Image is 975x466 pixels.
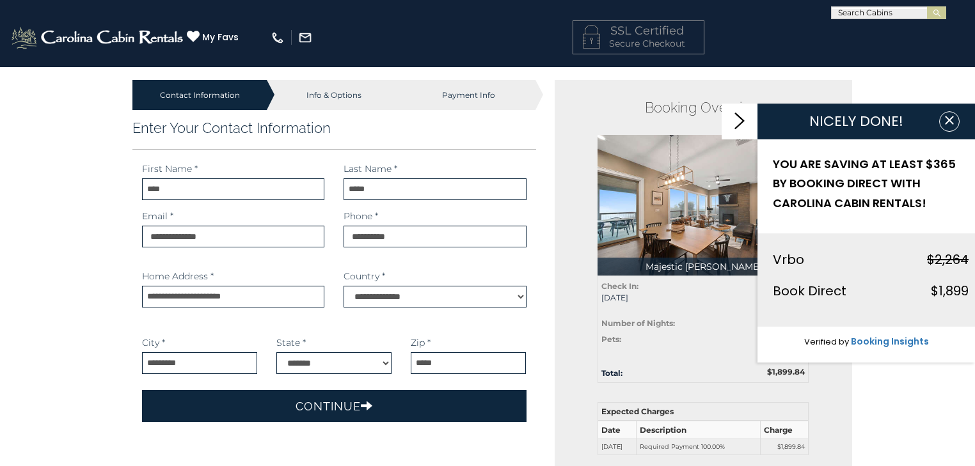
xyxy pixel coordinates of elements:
[583,37,694,50] p: Secure Checkout
[344,162,397,175] label: Last Name *
[851,335,929,348] a: Booking Insights
[598,99,809,116] h2: Booking Overview
[927,251,969,268] strike: $2,264
[187,30,242,44] a: My Favs
[142,336,165,349] label: City *
[10,25,187,50] img: White-1-2.png
[636,439,760,455] td: Required Payment 100.00%
[411,336,431,349] label: Zip *
[298,31,312,45] img: mail-regular-white.png
[142,162,198,175] label: First Name *
[598,421,636,439] th: Date
[773,282,846,300] span: Book Direct
[601,368,622,378] strong: Total:
[931,280,969,302] div: $1,899
[601,318,675,328] strong: Number of Nights:
[276,336,306,349] label: State *
[271,31,285,45] img: phone-regular-white.png
[598,135,809,276] img: 1744923607_thumbnail.jpeg
[344,270,385,283] label: Country *
[773,155,969,214] h2: YOU ARE SAVING AT LEAST $365 BY BOOKING DIRECT WITH CAROLINA CABIN RENTALS!
[132,120,536,136] h3: Enter Your Contact Information
[804,336,849,348] span: Verified by
[760,439,809,455] td: $1,899.84
[601,334,621,344] strong: Pets:
[344,210,378,222] label: Phone *
[760,421,809,439] th: Charge
[703,366,814,377] div: $1,899.84
[598,439,636,455] td: [DATE]
[750,316,805,327] div: 3
[583,25,694,38] h4: SSL Certified
[142,270,214,283] label: Home Address *
[601,292,694,303] span: [DATE]
[636,421,760,439] th: Description
[142,390,527,422] button: Continue
[598,402,809,421] th: Expected Charges
[142,210,173,222] label: Email *
[713,292,805,303] span: [DATE]
[601,281,638,291] strong: Check In:
[598,258,809,276] p: Majestic [PERSON_NAME]
[773,249,804,270] div: Vrbo
[583,25,600,49] img: LOCKICON1.png
[202,31,239,44] span: My Favs
[773,114,939,129] h1: NICELY DONE!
